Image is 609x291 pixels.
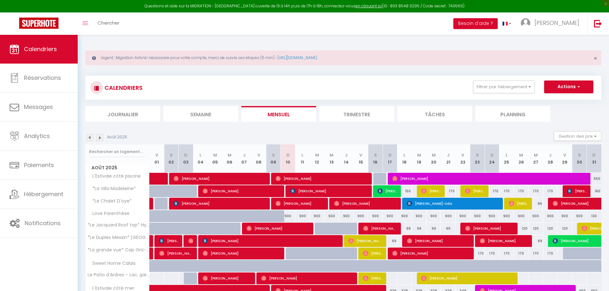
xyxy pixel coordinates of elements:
[324,210,339,222] div: 900
[567,185,587,197] span: [PERSON_NAME]
[184,152,187,158] abbr: D
[87,210,131,217] span: Love Parenthèse
[426,223,441,234] div: 99
[368,144,383,173] th: 16
[432,152,436,158] abbr: M
[24,103,53,111] span: Messages
[535,19,579,27] span: [PERSON_NAME]
[174,197,267,210] span: [PERSON_NAME]
[456,210,470,222] div: 900
[383,210,397,222] div: 900
[261,272,354,284] span: [PERSON_NAME]
[456,144,470,173] th: 22
[465,222,514,234] span: [PERSON_NAME]
[89,146,146,157] input: Rechercher un logement...
[354,144,368,173] th: 15
[257,152,260,158] abbr: V
[281,144,295,173] th: 10
[397,106,472,122] li: Tâches
[441,144,456,173] th: 21
[85,50,601,65] div: Urgent : Migration Airbnb nécessaire pour votre compte, merci de suivre ces étapes (5 min) -
[426,144,441,173] th: 20
[24,190,63,198] span: Hébergement
[87,173,142,180] span: L'Estivale côté piscine
[403,152,405,158] abbr: L
[203,247,281,259] span: [PERSON_NAME]
[558,223,572,234] div: 120
[412,210,426,222] div: 900
[554,131,601,141] button: Gestion des prix
[87,272,151,277] span: Le Patio d’Ardres – Lac, gare & extérieur privatif
[528,248,543,259] div: 170
[24,74,61,82] span: Réservations
[354,210,368,222] div: 900
[93,12,124,35] a: Chercher
[24,161,54,169] span: Paiements
[359,152,362,158] abbr: V
[490,152,494,158] abbr: D
[383,144,397,173] th: 17
[213,152,217,158] abbr: M
[334,197,398,210] span: [PERSON_NAME]
[558,144,572,173] th: 29
[514,185,528,197] div: 170
[528,185,543,197] div: 170
[286,152,290,158] abbr: D
[272,152,275,158] abbr: S
[199,152,201,158] abbr: L
[485,210,499,222] div: 900
[543,248,558,259] div: 170
[170,152,173,158] abbr: S
[506,152,508,158] abbr: L
[534,152,538,158] abbr: M
[578,152,581,158] abbr: S
[558,210,572,222] div: 900
[465,185,485,197] span: [PERSON_NAME]
[363,222,397,234] span: [PERSON_NAME] Routier
[473,80,535,93] button: Filtrer par hébergement
[543,185,558,197] div: 170
[203,185,281,197] span: [PERSON_NAME]
[397,223,412,234] div: 99
[421,272,514,284] span: [PERSON_NAME]
[441,185,456,197] div: 170
[24,132,50,140] span: Analytics
[470,248,485,259] div: 170
[208,144,223,173] th: 05
[355,3,382,9] a: en cliquant ici
[281,210,295,222] div: 900
[572,210,587,222] div: 900
[87,248,151,252] span: *La grande vue* Cap Griz-Nez/Framezelle
[392,172,588,185] span: [PERSON_NAME]
[549,152,551,158] abbr: J
[412,144,426,173] th: 19
[514,210,528,222] div: 900
[572,144,587,173] th: 30
[193,144,208,173] th: 04
[241,106,316,122] li: Mensuel
[521,18,530,28] img: ...
[421,185,441,197] span: [PERSON_NAME]
[499,210,514,222] div: 900
[514,223,528,234] div: 120
[339,210,354,222] div: 900
[86,163,149,172] span: Août 2025
[470,210,485,222] div: 900
[528,235,543,247] div: 69
[417,152,421,158] abbr: M
[544,80,593,93] button: Actions
[348,235,383,247] span: [PERSON_NAME]
[441,210,456,222] div: 900
[485,144,499,173] th: 24
[594,56,597,61] button: Close
[87,185,137,192] span: *La Villa Madeleine*
[587,210,601,222] div: 130
[441,223,456,234] div: 99
[87,235,151,240] span: *Le Duplex Messin* [GEOGRAPHIC_DATA]
[485,185,499,197] div: 170
[407,197,500,210] span: [PERSON_NAME]-Uda
[276,197,324,210] span: [PERSON_NAME]
[324,144,339,173] th: 13
[499,248,514,259] div: 170
[594,54,597,62] span: ×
